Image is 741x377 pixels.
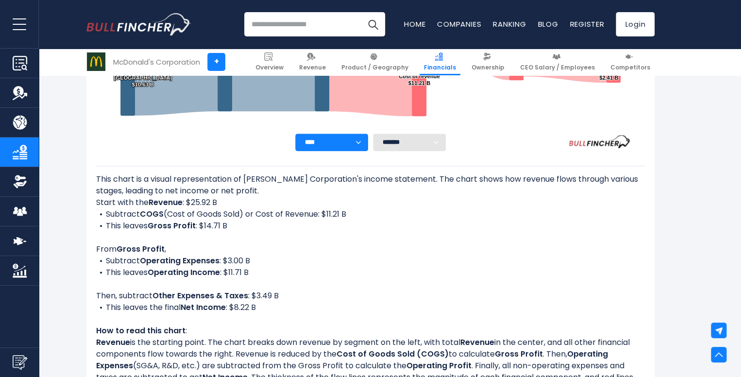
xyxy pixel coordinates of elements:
b: Other Expenses & Taxes [152,290,248,301]
a: Login [616,12,655,36]
div: McDonald's Corporation [113,56,200,68]
b: Gross Profit [117,243,165,255]
span: Ownership [472,64,505,71]
span: Competitors [610,64,650,71]
a: Product / Geography [337,49,413,75]
a: CEO Salary / Employees [516,49,599,75]
b: Gross Profit [495,348,543,360]
a: Financials [420,49,460,75]
a: Companies [437,19,481,29]
b: Operating Profit [406,360,472,371]
img: MCD logo [87,52,105,71]
b: Cost of Goods Sold (COGS) [337,348,449,360]
b: How to read this chart [96,325,185,336]
a: + [207,53,225,71]
span: CEO Salary / Employees [520,64,595,71]
button: Search [361,12,385,36]
b: Operating Income [148,267,220,278]
a: Overview [251,49,288,75]
a: Blog [538,19,558,29]
span: Overview [255,64,284,71]
a: Ownership [467,49,509,75]
li: This leaves : $14.71 B [96,220,645,232]
span: Product / Geography [341,64,408,71]
a: Competitors [606,49,655,75]
b: Net Income [181,302,226,313]
a: Revenue [295,49,330,75]
b: Revenue [96,337,130,348]
li: Subtract (Cost of Goods Sold) or Cost of Revenue: $11.21 B [96,208,645,220]
b: Gross Profit [148,220,196,231]
a: Register [570,19,604,29]
a: Home [404,19,425,29]
li: This leaves the final : $8.22 B [96,302,645,313]
span: Revenue [299,64,326,71]
b: Operating Expenses [140,255,219,266]
li: Subtract : $3.00 B [96,255,645,267]
span: Financials [424,64,456,71]
b: Operating Expenses [96,348,608,371]
img: Ownership [13,174,27,189]
b: COGS [140,208,164,220]
img: Bullfincher logo [86,13,191,35]
b: Revenue [460,337,494,348]
li: This leaves : $11.71 B [96,267,645,278]
a: Go to homepage [86,13,191,35]
a: Ranking [493,19,526,29]
b: Revenue [149,197,183,208]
